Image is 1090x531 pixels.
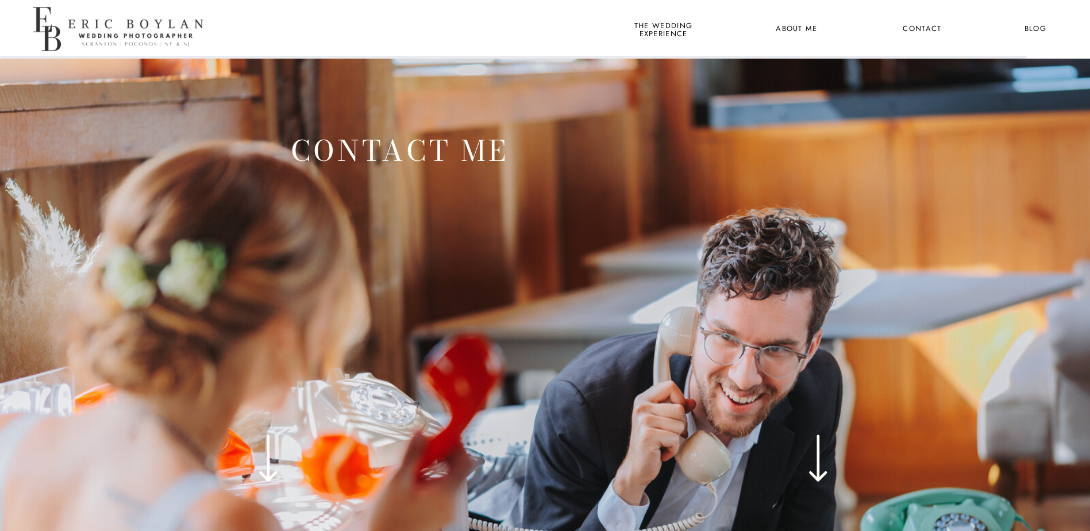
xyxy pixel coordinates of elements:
a: About Me [769,22,825,37]
a: Contact [901,22,943,37]
h1: Contact Me [280,129,519,245]
a: the wedding experience [632,22,695,37]
a: Blog [1014,22,1057,37]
